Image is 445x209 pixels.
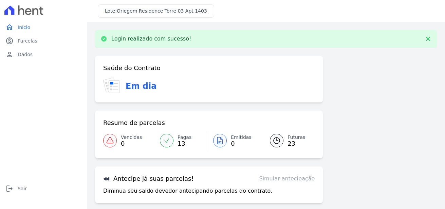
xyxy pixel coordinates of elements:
span: 13 [178,141,191,146]
a: Pagas 13 [156,131,209,150]
span: Sair [18,185,27,192]
h3: Resumo de parcelas [103,119,165,127]
a: Simular antecipação [259,175,315,183]
a: homeInício [3,20,84,34]
a: Vencidas 0 [103,131,156,150]
span: 0 [121,141,142,146]
a: Emitidas 0 [209,131,262,150]
span: 23 [288,141,305,146]
a: logoutSair [3,182,84,195]
span: Oriegem Residence Torre 03 Apt 1403 [117,8,207,14]
span: Dados [18,51,33,58]
i: paid [5,37,14,45]
h3: Saúde do Contrato [103,64,161,72]
span: Pagas [178,134,191,141]
h3: Lote: [105,7,207,15]
h3: Em dia [126,80,156,92]
a: Futuras 23 [262,131,315,150]
h3: Antecipe já suas parcelas! [103,175,194,183]
span: Futuras [288,134,305,141]
i: person [5,50,14,59]
p: Diminua seu saldo devedor antecipando parcelas do contrato. [103,187,272,195]
span: Emitidas [231,134,252,141]
i: logout [5,184,14,193]
a: personDados [3,48,84,61]
span: Vencidas [121,134,142,141]
i: home [5,23,14,31]
span: Parcelas [18,37,37,44]
p: Login realizado com sucesso! [111,35,191,42]
span: 0 [231,141,252,146]
span: Início [18,24,30,31]
a: paidParcelas [3,34,84,48]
